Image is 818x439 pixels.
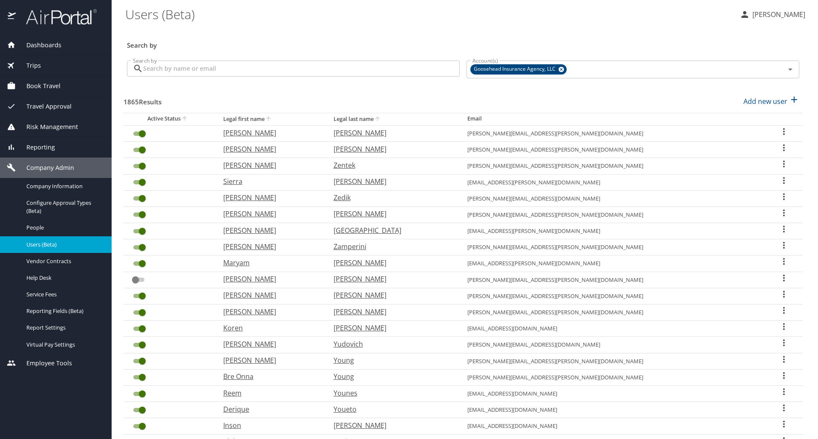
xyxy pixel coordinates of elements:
span: Configure Approval Types (Beta) [26,199,101,215]
p: Zedik [334,192,450,203]
p: Young [334,355,450,365]
p: [PERSON_NAME] [334,290,450,300]
p: Sierra [223,176,317,187]
td: [PERSON_NAME][EMAIL_ADDRESS][DOMAIN_NAME] [461,190,765,207]
td: [PERSON_NAME][EMAIL_ADDRESS][PERSON_NAME][DOMAIN_NAME] [461,142,765,158]
span: Travel Approval [16,102,72,111]
td: [EMAIL_ADDRESS][DOMAIN_NAME] [461,418,765,434]
button: [PERSON_NAME] [736,7,809,22]
p: [PERSON_NAME] [223,192,317,203]
p: Younes [334,388,450,398]
td: [EMAIL_ADDRESS][PERSON_NAME][DOMAIN_NAME] [461,223,765,239]
p: Zentek [334,160,450,170]
p: [PERSON_NAME] [223,307,317,317]
td: [PERSON_NAME][EMAIL_ADDRESS][PERSON_NAME][DOMAIN_NAME] [461,288,765,304]
p: [PERSON_NAME] [334,420,450,430]
p: [PERSON_NAME] [750,9,805,20]
td: [EMAIL_ADDRESS][DOMAIN_NAME] [461,385,765,402]
span: Reporting Fields (Beta) [26,307,101,315]
button: sort [265,115,273,123]
td: [PERSON_NAME][EMAIL_ADDRESS][PERSON_NAME][DOMAIN_NAME] [461,369,765,385]
p: [PERSON_NAME] [334,176,450,187]
p: Youeto [334,404,450,414]
p: [PERSON_NAME] [223,274,317,284]
p: Derique [223,404,317,414]
td: [PERSON_NAME][EMAIL_ADDRESS][PERSON_NAME][DOMAIN_NAME] [461,304,765,321]
span: Company Admin [16,163,74,172]
p: [GEOGRAPHIC_DATA] [334,225,450,235]
button: Add new user [740,92,803,111]
span: Reporting [16,143,55,152]
p: Inson [223,420,317,430]
input: Search by name or email [143,60,460,77]
span: Dashboards [16,40,61,50]
span: Trips [16,61,41,70]
p: Young [334,371,450,382]
td: [PERSON_NAME][EMAIL_ADDRESS][PERSON_NAME][DOMAIN_NAME] [461,239,765,255]
th: Active Status [124,113,216,125]
p: [PERSON_NAME] [223,290,317,300]
p: Zamperini [334,241,450,252]
button: sort [181,115,189,123]
span: Company Information [26,182,101,190]
button: sort [374,115,382,123]
p: Maryam [223,258,317,268]
p: [PERSON_NAME] [223,339,317,349]
p: [PERSON_NAME] [223,209,317,219]
h1: Users (Beta) [125,1,733,27]
span: Employee Tools [16,359,72,368]
div: Goosehead Insurance Agency, LLC [470,64,567,75]
span: Book Travel [16,81,60,91]
span: Vendor Contracts [26,257,101,265]
button: Open [784,63,796,75]
td: [PERSON_NAME][EMAIL_ADDRESS][DOMAIN_NAME] [461,337,765,353]
td: [PERSON_NAME][EMAIL_ADDRESS][PERSON_NAME][DOMAIN_NAME] [461,353,765,369]
td: [EMAIL_ADDRESS][DOMAIN_NAME] [461,402,765,418]
p: Yudovich [334,339,450,349]
span: People [26,224,101,232]
img: icon-airportal.png [8,9,17,25]
span: Goosehead Insurance Agency, LLC [470,65,561,74]
p: [PERSON_NAME] [334,258,450,268]
p: [PERSON_NAME] [223,355,317,365]
span: Risk Management [16,122,78,132]
p: [PERSON_NAME] [334,307,450,317]
p: [PERSON_NAME] [334,209,450,219]
p: [PERSON_NAME] [223,241,317,252]
span: Report Settings [26,324,101,332]
span: Help Desk [26,274,101,282]
span: Service Fees [26,290,101,298]
span: Virtual Pay Settings [26,341,101,349]
td: [EMAIL_ADDRESS][PERSON_NAME][DOMAIN_NAME] [461,174,765,190]
td: [PERSON_NAME][EMAIL_ADDRESS][PERSON_NAME][DOMAIN_NAME] [461,272,765,288]
th: Legal first name [216,113,327,125]
th: Legal last name [327,113,461,125]
td: [EMAIL_ADDRESS][DOMAIN_NAME] [461,321,765,337]
span: Users (Beta) [26,241,101,249]
h3: Search by [127,35,799,50]
p: [PERSON_NAME] [334,144,450,154]
p: Bre Onna [223,371,317,382]
td: [PERSON_NAME][EMAIL_ADDRESS][PERSON_NAME][DOMAIN_NAME] [461,125,765,141]
p: [PERSON_NAME] [334,323,450,333]
td: [PERSON_NAME][EMAIL_ADDRESS][PERSON_NAME][DOMAIN_NAME] [461,207,765,223]
td: [PERSON_NAME][EMAIL_ADDRESS][PERSON_NAME][DOMAIN_NAME] [461,158,765,174]
p: [PERSON_NAME] [223,225,317,235]
td: [EMAIL_ADDRESS][PERSON_NAME][DOMAIN_NAME] [461,255,765,272]
p: [PERSON_NAME] [334,128,450,138]
h3: 1865 Results [124,92,161,107]
img: airportal-logo.png [17,9,97,25]
p: [PERSON_NAME] [223,128,317,138]
th: Email [461,113,765,125]
p: [PERSON_NAME] [223,144,317,154]
p: Add new user [743,96,787,106]
p: [PERSON_NAME] [223,160,317,170]
p: [PERSON_NAME] [334,274,450,284]
p: Koren [223,323,317,333]
p: Reem [223,388,317,398]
